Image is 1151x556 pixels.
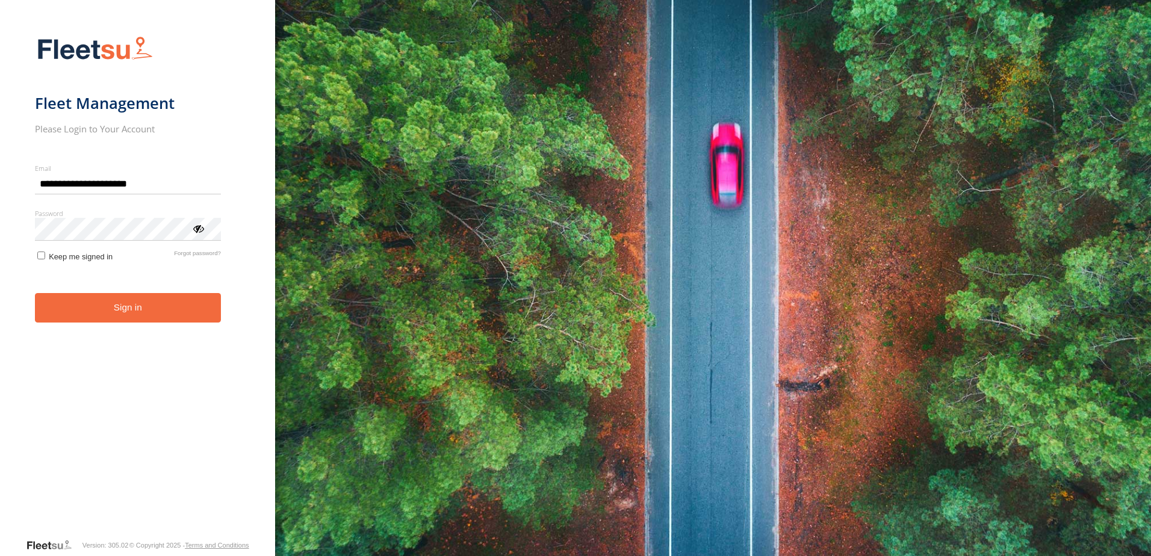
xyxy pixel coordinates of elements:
button: Sign in [35,293,221,323]
div: © Copyright 2025 - [129,542,249,549]
a: Forgot password? [174,250,221,261]
label: Password [35,209,221,218]
a: Terms and Conditions [185,542,249,549]
label: Email [35,164,221,173]
form: main [35,29,240,538]
div: Version: 305.02 [82,542,128,549]
a: Visit our Website [26,539,81,551]
img: Fleetsu [35,34,155,64]
h2: Please Login to Your Account [35,123,221,135]
div: ViewPassword [192,222,204,234]
input: Keep me signed in [37,252,45,259]
h1: Fleet Management [35,93,221,113]
span: Keep me signed in [49,252,113,261]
